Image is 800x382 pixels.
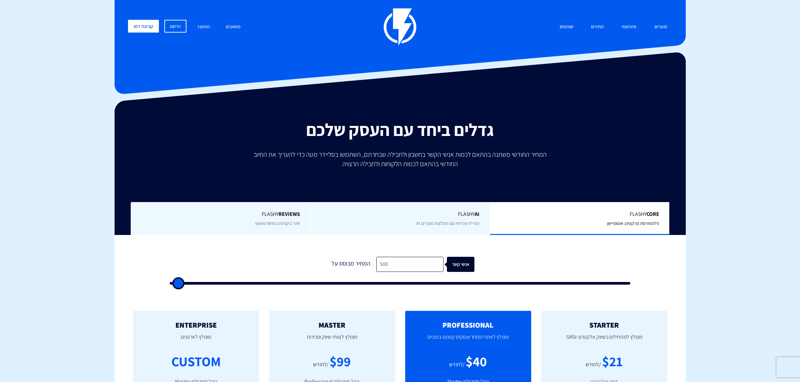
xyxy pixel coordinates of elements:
[255,220,300,226] span: יותר ביקורות בפחות מאמץ
[649,20,672,34] a: מוצרים
[143,329,249,352] p: מומלץ לארגונים
[617,20,641,34] a: פתרונות
[221,20,246,34] a: משאבים
[120,120,681,139] h2: גדלים ביחד עם העסק שלכם
[551,329,657,352] p: מומלץ למתחילים בשיווק אלקטרוני וSMS
[452,257,480,272] div: אנשי קשר
[551,321,657,329] h2: STARTER
[602,352,623,371] div: $21
[415,321,521,329] h2: PROFESSIONAL
[466,352,487,371] div: $40
[475,210,479,218] b: AI
[586,20,609,34] a: מחירים
[646,210,659,218] b: Core
[141,210,300,218] span: Flashy
[586,361,601,369] div: /לחודש
[279,321,385,329] h2: MASTER
[555,20,578,34] a: שותפים
[415,329,521,352] p: מומלץ לאתרי מסחר ועסקים קטנים-בינוניים
[128,20,159,33] a: קביעת דמו
[607,220,659,226] span: פלטפורמת מרקטינג אוטומיישן
[279,210,300,218] b: REVIEWS
[279,329,385,352] p: מומלץ לצוותי שיווק ומכירות
[330,352,351,371] div: $99
[249,150,551,169] p: המחיר החודשי משתנה בהתאם לכמות אנשי הקשר בחשבון ולחבילה שבחרתם, השתמשו בסליידר מטה כדי להעריך את ...
[326,257,376,272] div: המחיר מבוסס על
[143,321,249,329] h2: ENTERPRISE
[164,20,186,33] a: הרשם
[313,361,329,369] div: /לחודש
[171,352,221,371] div: CUSTOM
[192,20,215,34] a: התחבר
[321,210,480,218] span: Flashy
[500,210,659,218] span: Flashy
[416,220,479,226] span: הגדילו מכירות עם המלצות מוצרים AI
[449,361,465,369] div: /לחודש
